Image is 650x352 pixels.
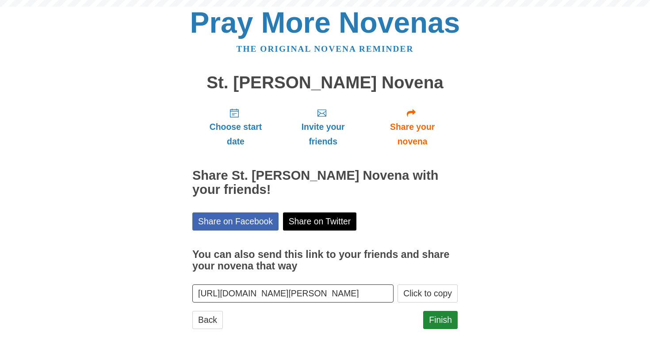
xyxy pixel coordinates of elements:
[192,249,458,272] h3: You can also send this link to your friends and share your novena that way
[283,212,357,231] a: Share on Twitter
[423,311,458,329] a: Finish
[398,284,458,303] button: Click to copy
[367,101,458,153] a: Share your novena
[288,120,358,149] span: Invite your friends
[190,6,460,39] a: Pray More Novenas
[279,101,367,153] a: Invite your friends
[192,101,279,153] a: Choose start date
[201,120,270,149] span: Choose start date
[376,120,449,149] span: Share your novena
[192,169,458,197] h2: Share St. [PERSON_NAME] Novena with your friends!
[192,73,458,92] h1: St. [PERSON_NAME] Novena
[192,311,223,329] a: Back
[192,212,279,231] a: Share on Facebook
[237,44,414,53] a: The original novena reminder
